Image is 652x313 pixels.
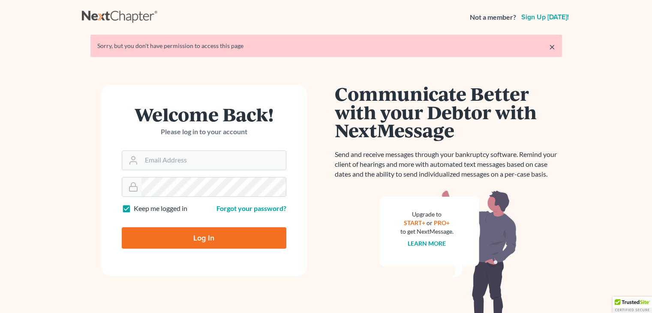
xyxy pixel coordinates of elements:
a: × [549,42,555,52]
a: Sign up [DATE]! [520,14,571,21]
p: Send and receive messages through your bankruptcy software. Remind your client of hearings and mo... [335,150,562,179]
div: to get NextMessage. [400,227,454,236]
label: Keep me logged in [134,204,187,214]
div: Sorry, but you don't have permission to access this page [97,42,555,50]
a: Forgot your password? [216,204,286,212]
span: or [427,219,433,226]
a: PRO+ [434,219,450,226]
p: Please log in to your account [122,127,286,137]
input: Email Address [141,151,286,170]
div: Upgrade to [400,210,454,219]
div: TrustedSite Certified [613,297,652,313]
h1: Welcome Back! [122,105,286,123]
input: Log In [122,227,286,249]
strong: Not a member? [470,12,516,22]
h1: Communicate Better with your Debtor with NextMessage [335,84,562,139]
a: Learn more [408,240,446,247]
a: START+ [404,219,425,226]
